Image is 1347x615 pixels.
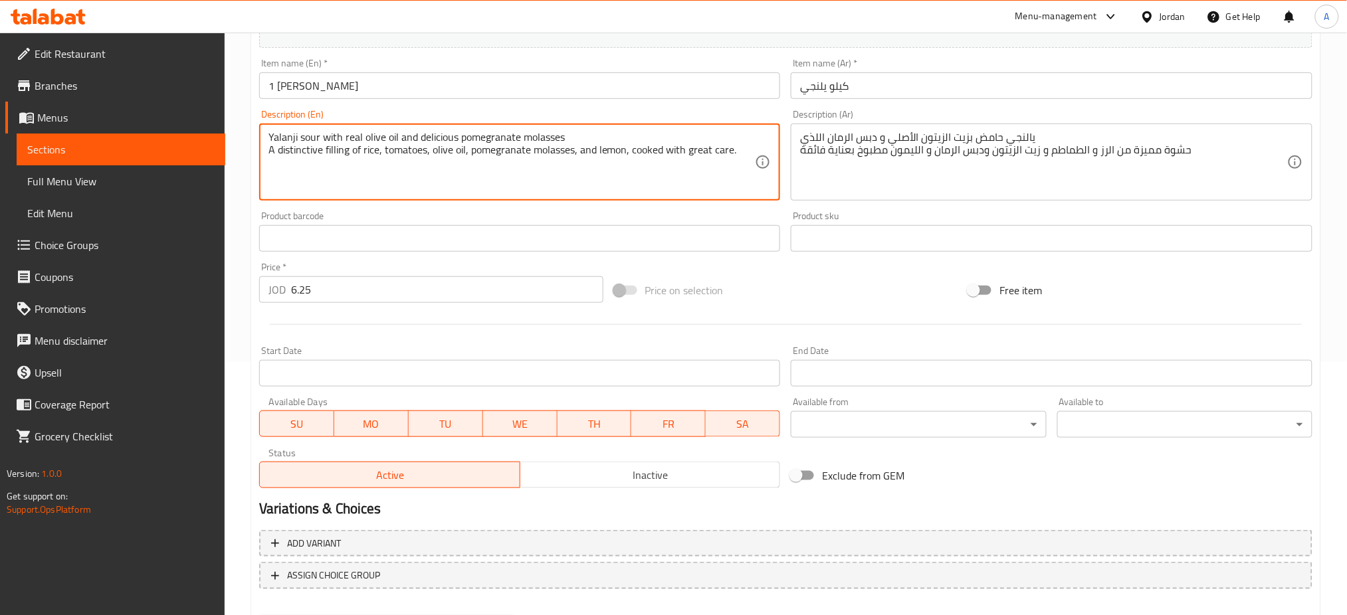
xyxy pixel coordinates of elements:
[265,466,515,485] span: Active
[17,165,225,197] a: Full Menu View
[35,396,215,412] span: Coverage Report
[791,411,1046,438] div: ​
[35,365,215,381] span: Upsell
[7,501,91,518] a: Support.OpsPlatform
[1015,9,1097,25] div: Menu-management
[259,410,334,437] button: SU
[414,414,478,434] span: TU
[1057,411,1312,438] div: ​
[35,269,215,285] span: Coupons
[340,414,403,434] span: MO
[1324,9,1330,24] span: A
[259,225,781,252] input: Please enter product barcode
[259,72,781,99] input: Enter name En
[268,282,286,298] p: JOD
[259,462,520,488] button: Active
[711,414,775,434] span: SA
[37,110,215,126] span: Menus
[637,414,700,434] span: FR
[520,462,781,488] button: Inactive
[35,301,215,317] span: Promotions
[35,78,215,94] span: Branches
[259,499,1312,519] h2: Variations & Choices
[5,389,225,420] a: Coverage Report
[5,102,225,133] a: Menus
[5,325,225,357] a: Menu disclaimer
[558,410,632,437] button: TH
[791,225,1312,252] input: Please enter product sku
[35,333,215,349] span: Menu disclaimer
[35,46,215,62] span: Edit Restaurant
[287,567,380,584] span: ASSIGN CHOICE GROUP
[265,414,329,434] span: SU
[334,410,409,437] button: MO
[706,410,780,437] button: SA
[41,465,62,482] span: 1.0.0
[631,410,706,437] button: FR
[5,420,225,452] a: Grocery Checklist
[27,141,215,157] span: Sections
[7,487,68,505] span: Get support on:
[5,38,225,70] a: Edit Restaurant
[1160,9,1186,24] div: Jordan
[287,535,341,552] span: Add variant
[35,237,215,253] span: Choice Groups
[822,468,904,483] span: Exclude from GEM
[483,410,558,437] button: WE
[5,70,225,102] a: Branches
[645,282,724,298] span: Price on selection
[27,205,215,221] span: Edit Menu
[526,466,776,485] span: Inactive
[791,72,1312,99] input: Enter name Ar
[5,229,225,261] a: Choice Groups
[27,173,215,189] span: Full Menu View
[17,197,225,229] a: Edit Menu
[259,562,1312,589] button: ASSIGN CHOICE GROUP
[17,133,225,165] a: Sections
[409,410,483,437] button: TU
[999,282,1042,298] span: Free item
[268,131,756,194] textarea: Yalanji sour with real olive oil and delicious pomegranate molasses A distinctive filling of rice...
[291,276,603,303] input: Please enter price
[259,530,1312,557] button: Add variant
[800,131,1287,194] textarea: يالنجي حامض بزيت الزيتون الأصلي و دبس الرمان اللذي حشوة مميزة من الرز و الطماطم و زيت الزيتون ودب...
[5,293,225,325] a: Promotions
[488,414,552,434] span: WE
[563,414,627,434] span: TH
[5,357,225,389] a: Upsell
[7,465,39,482] span: Version:
[5,261,225,293] a: Coupons
[35,428,215,444] span: Grocery Checklist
